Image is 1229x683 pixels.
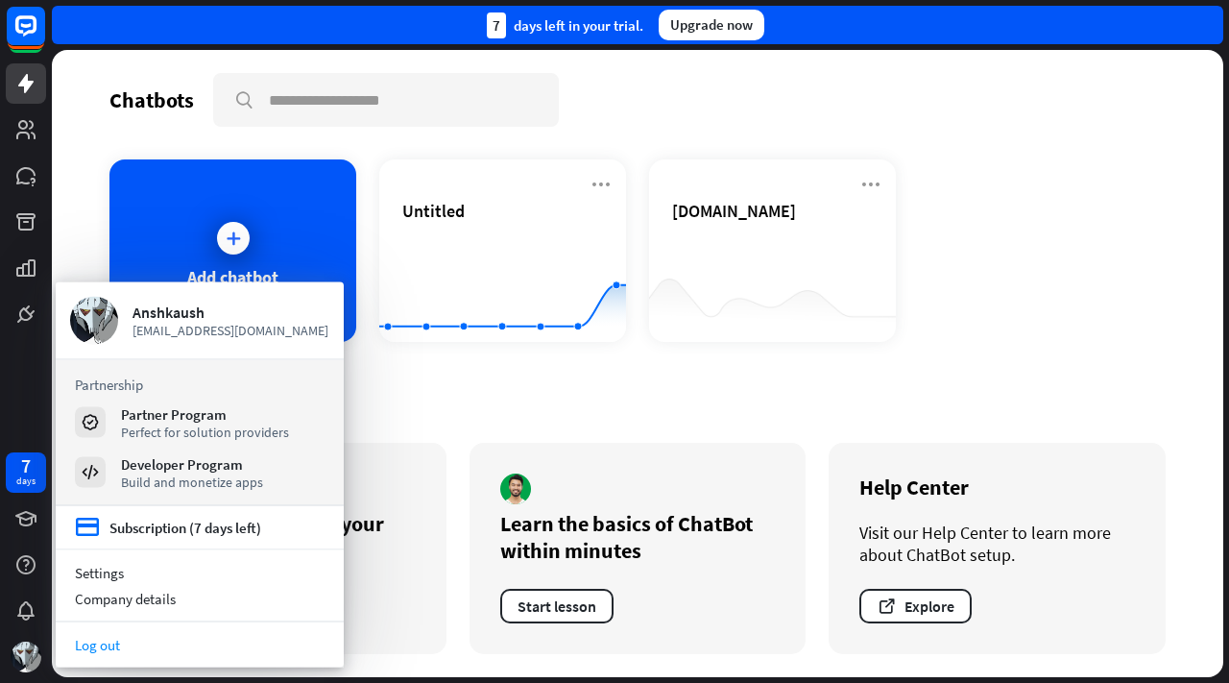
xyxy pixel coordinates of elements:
div: 7 [487,12,506,38]
div: Learn the basics of ChatBot within minutes [500,510,776,564]
div: Anshkaush [133,303,329,322]
span: Untitled [402,200,465,222]
button: Open LiveChat chat widget [15,8,73,65]
div: days left in your trial. [487,12,643,38]
div: Get started [109,397,1166,424]
a: Log out [56,632,344,658]
div: days [16,475,36,488]
div: Subscription (7 days left) [109,519,261,537]
div: Build and monetize apps [121,473,263,490]
a: Anshkaush [EMAIL_ADDRESS][DOMAIN_NAME] [70,297,329,345]
button: Explore [859,589,972,623]
div: Visit our Help Center to learn more about ChatBot setup. [859,522,1135,566]
div: Perfect for solution providers [121,423,289,440]
img: author [500,474,531,504]
div: Partner Program [121,404,289,423]
span: [EMAIL_ADDRESS][DOMAIN_NAME] [133,322,329,339]
div: Developer Program [121,454,263,473]
span: thespruceeats.com [672,200,796,222]
button: Start lesson [500,589,614,623]
div: Chatbots [109,86,194,113]
a: 7 days [6,452,46,493]
a: credit_card Subscription (7 days left) [75,516,261,540]
div: Upgrade now [659,10,764,40]
a: Settings [56,560,344,586]
div: Company details [56,586,344,612]
div: Add chatbot [187,266,278,288]
div: 7 [21,457,31,475]
div: Help Center [859,474,1135,500]
i: credit_card [75,516,100,540]
h3: Partnership [75,376,325,394]
a: Partner Program Perfect for solution providers [75,405,325,440]
a: Developer Program Build and monetize apps [75,455,325,490]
